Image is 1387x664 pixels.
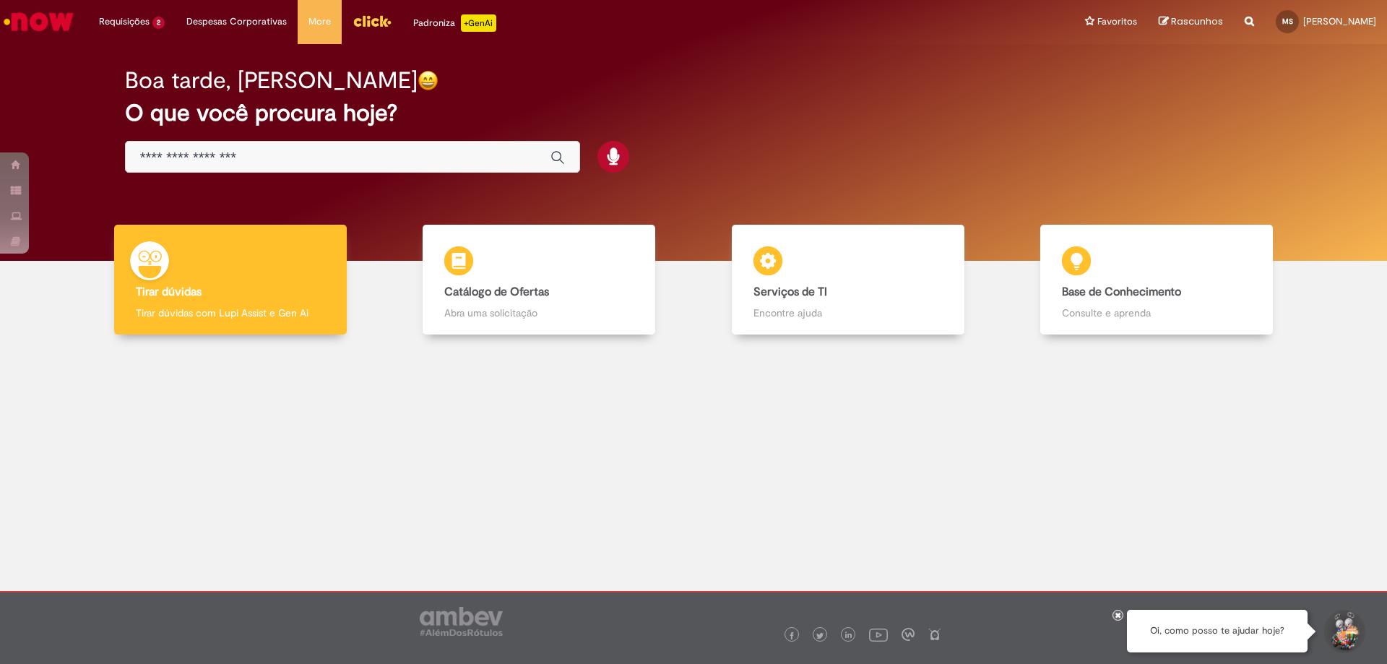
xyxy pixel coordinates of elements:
span: More [308,14,331,29]
img: logo_footer_workplace.png [902,628,915,641]
a: Tirar dúvidas Tirar dúvidas com Lupi Assist e Gen Ai [76,225,385,335]
img: ServiceNow [1,7,76,36]
b: Serviços de TI [753,285,827,299]
h2: Boa tarde, [PERSON_NAME] [125,68,418,93]
a: Serviços de TI Encontre ajuda [693,225,1003,335]
a: Catálogo de Ofertas Abra uma solicitação [385,225,694,335]
span: MS [1282,17,1293,26]
p: Abra uma solicitação [444,306,634,320]
b: Catálogo de Ofertas [444,285,549,299]
img: logo_footer_naosei.png [928,628,941,641]
p: Encontre ajuda [753,306,943,320]
p: Tirar dúvidas com Lupi Assist e Gen Ai [136,306,325,320]
div: Padroniza [413,14,496,32]
img: logo_footer_facebook.png [788,632,795,639]
b: Tirar dúvidas [136,285,202,299]
span: Despesas Corporativas [186,14,287,29]
p: +GenAi [461,14,496,32]
span: 2 [152,17,165,29]
span: Rascunhos [1171,14,1223,28]
a: Rascunhos [1159,15,1223,29]
img: logo_footer_linkedin.png [845,631,852,640]
span: [PERSON_NAME] [1303,15,1376,27]
span: Requisições [99,14,150,29]
button: Iniciar Conversa de Suporte [1322,610,1365,653]
img: click_logo_yellow_360x200.png [353,10,392,32]
img: logo_footer_ambev_rotulo_gray.png [420,607,503,636]
img: happy-face.png [418,70,438,91]
img: logo_footer_youtube.png [869,625,888,644]
h2: O que você procura hoje? [125,100,1263,126]
p: Consulte e aprenda [1062,306,1251,320]
span: Favoritos [1097,14,1137,29]
img: logo_footer_twitter.png [816,632,824,639]
div: Oi, como posso te ajudar hoje? [1127,610,1308,652]
a: Base de Conhecimento Consulte e aprenda [1003,225,1312,335]
b: Base de Conhecimento [1062,285,1181,299]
